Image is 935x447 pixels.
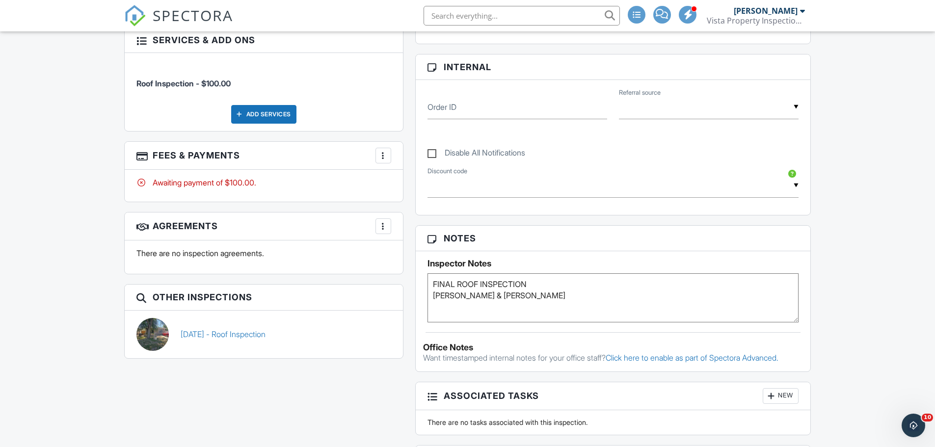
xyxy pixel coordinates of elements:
[427,148,525,160] label: Disable All Notifications
[424,6,620,26] input: Search everything...
[125,142,403,170] h3: Fees & Payments
[763,388,799,404] div: New
[427,167,467,176] label: Discount code
[423,352,803,363] p: Want timestamped internal notes for your office staff?
[136,177,391,188] div: Awaiting payment of $100.00.
[125,27,403,53] h3: Services & Add ons
[181,329,266,340] a: [DATE] - Roof Inspection
[734,6,798,16] div: [PERSON_NAME]
[619,88,661,97] label: Referral source
[444,389,539,402] span: Associated Tasks
[606,353,778,363] a: Click here to enable as part of Spectora Advanced.
[422,418,805,427] div: There are no tasks associated with this inspection.
[136,248,391,259] p: There are no inspection agreements.
[423,342,803,352] div: Office Notes
[416,226,811,251] h3: Notes
[125,285,403,310] h3: Other Inspections
[136,60,391,97] li: Service: Roof Inspection
[902,414,925,437] iframe: Intercom live chat
[124,5,146,26] img: The Best Home Inspection Software - Spectora
[136,79,231,88] span: Roof Inspection - $100.00
[153,5,233,26] span: SPECTORA
[707,16,805,26] div: Vista Property Inspections LLC.
[416,54,811,80] h3: Internal
[124,13,233,34] a: SPECTORA
[427,259,799,268] h5: Inspector Notes
[922,414,933,421] span: 10
[427,102,456,112] label: Order ID
[231,105,296,124] div: Add Services
[125,212,403,240] h3: Agreements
